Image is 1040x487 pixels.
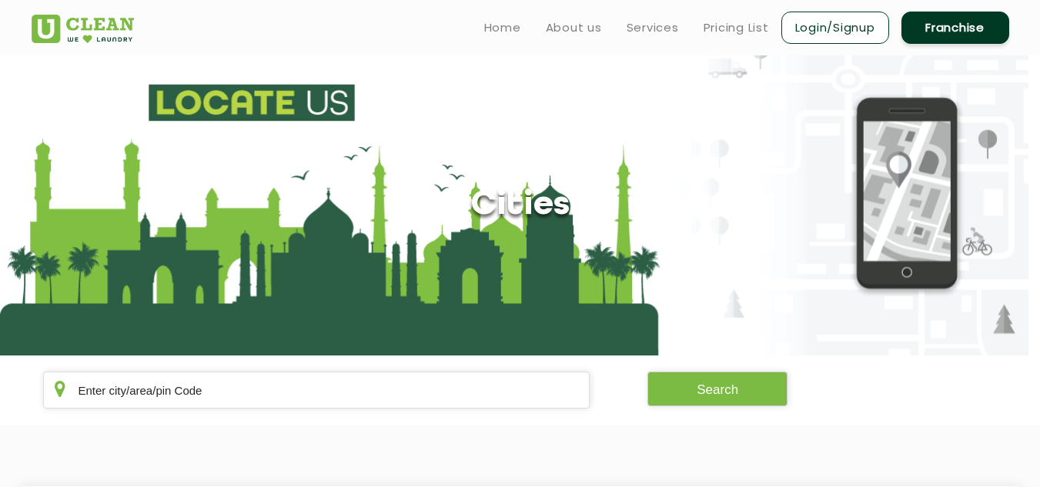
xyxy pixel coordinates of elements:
[484,18,521,37] a: Home
[546,18,602,37] a: About us
[901,12,1009,44] a: Franchise
[627,18,679,37] a: Services
[32,15,134,43] img: UClean Laundry and Dry Cleaning
[470,186,570,225] h1: Cities
[781,12,889,44] a: Login/Signup
[647,372,788,406] button: Search
[704,18,769,37] a: Pricing List
[43,372,590,409] input: Enter city/area/pin Code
